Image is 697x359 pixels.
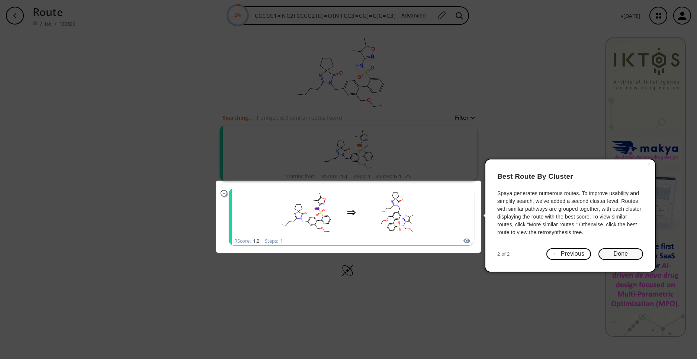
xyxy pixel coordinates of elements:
[497,250,510,258] span: 2 of 2
[643,159,655,170] button: Close
[497,190,643,236] div: Spaya generates numerous routes. To improve usability and simplify search, we’ve added a second c...
[546,248,591,260] button: ← Previous
[598,248,643,260] button: Done
[497,165,643,188] header: Best Route By Cluster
